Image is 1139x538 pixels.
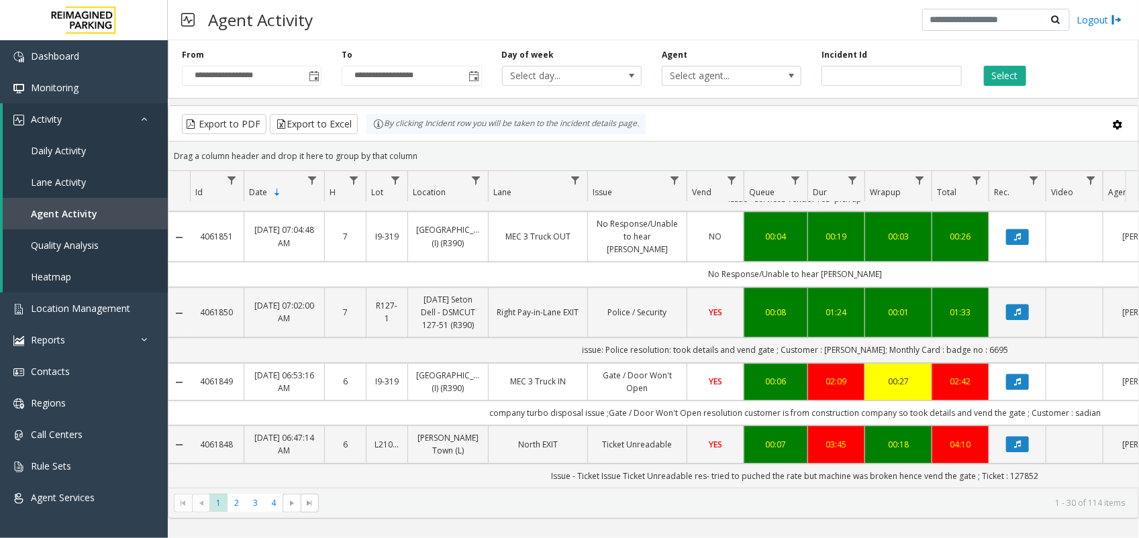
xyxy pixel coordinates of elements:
[387,171,405,189] a: Lot Filter Menu
[333,306,358,319] a: 7
[503,66,613,85] span: Select day...
[940,306,981,319] a: 01:33
[181,3,195,36] img: pageIcon
[345,171,363,189] a: H Filter Menu
[13,462,24,472] img: 'icon'
[13,304,24,315] img: 'icon'
[873,375,924,388] div: 00:27
[168,439,190,450] a: Collapse Details
[497,375,579,388] a: MEC 3 Truck IN
[596,369,679,394] a: Gate / Door Won't Open
[3,103,168,135] a: Activity
[940,375,981,388] a: 02:42
[287,498,297,508] span: Go to the next page
[13,367,24,378] img: 'icon'
[816,230,856,243] div: 00:19
[31,207,97,220] span: Agent Activity
[249,186,267,198] span: Date
[333,375,358,388] a: 6
[3,261,168,292] a: Heatmap
[816,375,856,388] div: 02:09
[252,369,316,394] a: [DATE] 06:53:16 AM
[270,114,358,134] button: Export to Excel
[596,438,679,451] a: Ticket Unreadable
[1108,186,1130,198] span: Agent
[31,428,83,441] span: Call Centers
[31,491,95,504] span: Agent Services
[31,396,66,409] span: Regions
[252,299,316,325] a: [DATE] 07:02:00 AM
[695,306,736,319] a: YES
[940,438,981,451] div: 04:10
[416,293,480,332] a: [DATE] Seton Dell - DSMCUT 127-51 (R390)
[596,217,679,256] a: No Response/Unable to hear [PERSON_NAME]
[375,299,399,325] a: R127-1
[333,438,358,451] a: 6
[1111,13,1122,27] img: logout
[873,306,924,319] a: 00:01
[31,176,86,189] span: Lane Activity
[1077,13,1122,27] a: Logout
[264,494,283,512] span: Page 4
[466,66,481,85] span: Toggle popup
[375,230,399,243] a: I9-319
[198,375,236,388] a: 4061849
[333,230,358,243] a: 7
[168,377,190,388] a: Collapse Details
[306,66,321,85] span: Toggle popup
[695,375,736,388] a: YES
[31,270,71,283] span: Heatmap
[497,438,579,451] a: North EXIT
[31,144,86,157] span: Daily Activity
[168,232,190,243] a: Collapse Details
[752,230,799,243] a: 00:04
[13,52,24,62] img: 'icon'
[497,230,579,243] a: MEC 3 Truck OUT
[168,308,190,319] a: Collapse Details
[375,438,399,451] a: L21088000
[13,493,24,504] img: 'icon'
[198,306,236,319] a: 4061850
[709,376,722,387] span: YES
[198,438,236,451] a: 4061848
[13,83,24,94] img: 'icon'
[330,186,336,198] span: H
[301,494,319,513] span: Go to the last page
[968,171,986,189] a: Total Filter Menu
[283,494,301,513] span: Go to the next page
[416,431,480,457] a: [PERSON_NAME] Town (L)
[198,230,236,243] a: 4061851
[371,186,383,198] span: Lot
[467,171,485,189] a: Location Filter Menu
[497,306,579,319] a: Right Pay-in-Lane EXIT
[246,494,264,512] span: Page 3
[844,171,862,189] a: Dur Filter Menu
[692,186,711,198] span: Vend
[816,306,856,319] a: 01:24
[940,230,981,243] a: 00:26
[662,66,773,85] span: Select agent...
[873,438,924,451] a: 00:18
[13,335,24,346] img: 'icon'
[31,333,65,346] span: Reports
[303,171,321,189] a: Date Filter Menu
[366,114,646,134] div: By clicking Incident row you will be taken to the incident details page.
[911,171,929,189] a: Wrapup Filter Menu
[752,306,799,319] div: 00:08
[816,438,856,451] a: 03:45
[870,186,901,198] span: Wrapup
[342,49,352,61] label: To
[752,438,799,451] a: 00:07
[416,369,480,394] a: [GEOGRAPHIC_DATA] (I) (R390)
[252,431,316,457] a: [DATE] 06:47:14 AM
[31,81,79,94] span: Monitoring
[252,223,316,249] a: [DATE] 07:04:48 AM
[1025,171,1043,189] a: Rec. Filter Menu
[223,171,241,189] a: Id Filter Menu
[228,494,246,512] span: Page 2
